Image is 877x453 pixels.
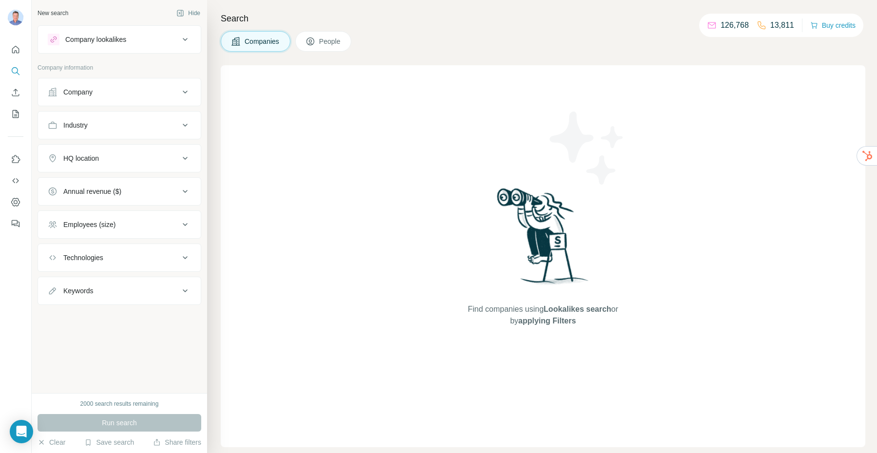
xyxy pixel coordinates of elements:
[153,437,201,447] button: Share filters
[10,420,33,443] div: Open Intercom Messenger
[38,28,201,51] button: Company lookalikes
[493,186,594,294] img: Surfe Illustration - Woman searching with binoculars
[770,19,794,31] p: 13,811
[8,105,23,123] button: My lists
[810,19,856,32] button: Buy credits
[38,113,201,137] button: Industry
[38,246,201,269] button: Technologies
[63,220,115,229] div: Employees (size)
[8,10,23,25] img: Avatar
[38,279,201,302] button: Keywords
[8,215,23,232] button: Feedback
[38,437,65,447] button: Clear
[63,120,88,130] div: Industry
[63,187,121,196] div: Annual revenue ($)
[63,253,103,263] div: Technologies
[63,286,93,296] div: Keywords
[8,41,23,58] button: Quick start
[319,37,342,46] span: People
[38,147,201,170] button: HQ location
[38,63,201,72] p: Company information
[38,180,201,203] button: Annual revenue ($)
[8,62,23,80] button: Search
[63,87,93,97] div: Company
[8,151,23,168] button: Use Surfe on LinkedIn
[543,104,631,192] img: Surfe Illustration - Stars
[721,19,749,31] p: 126,768
[245,37,280,46] span: Companies
[38,213,201,236] button: Employees (size)
[8,84,23,101] button: Enrich CSV
[544,305,611,313] span: Lookalikes search
[63,153,99,163] div: HQ location
[84,437,134,447] button: Save search
[8,172,23,189] button: Use Surfe API
[170,6,207,20] button: Hide
[38,9,68,18] div: New search
[221,12,865,25] h4: Search
[518,317,576,325] span: applying Filters
[8,193,23,211] button: Dashboard
[65,35,126,44] div: Company lookalikes
[38,80,201,104] button: Company
[80,399,159,408] div: 2000 search results remaining
[465,303,621,327] span: Find companies using or by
